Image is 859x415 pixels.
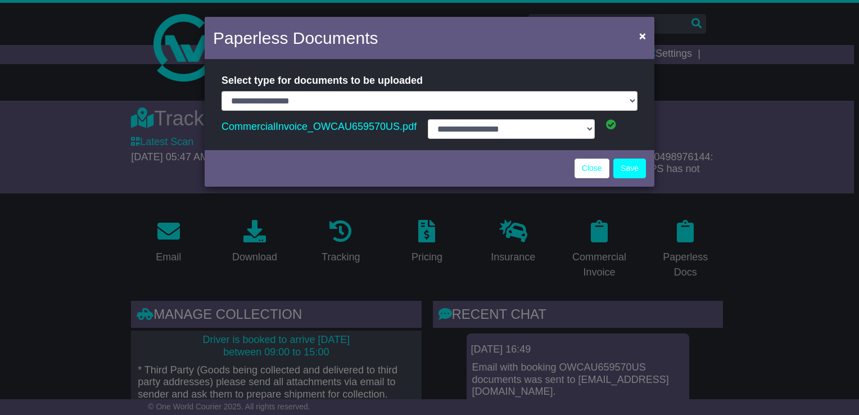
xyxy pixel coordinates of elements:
label: Select type for documents to be uploaded [221,70,423,91]
button: Close [634,24,652,47]
a: Close [575,159,609,178]
a: CommercialInvoice_OWCAU659570US.pdf [221,118,417,135]
button: Save [613,159,646,178]
span: × [639,29,646,42]
h4: Paperless Documents [213,25,378,51]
